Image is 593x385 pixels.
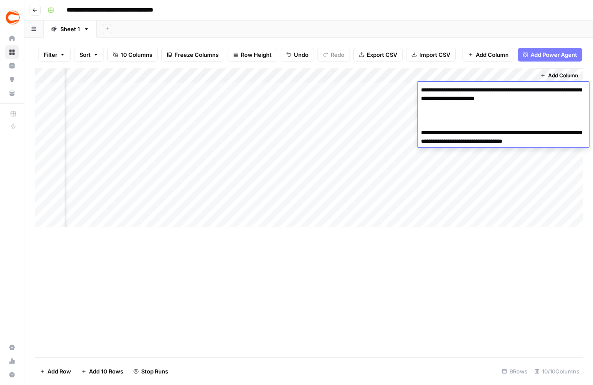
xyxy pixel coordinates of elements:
a: Usage [5,354,19,368]
a: Insights [5,59,19,73]
button: Add Row [35,364,76,378]
a: Opportunities [5,73,19,86]
a: Your Data [5,86,19,100]
a: Home [5,32,19,45]
span: Undo [294,50,308,59]
span: Stop Runs [141,367,168,376]
button: Help + Support [5,368,19,382]
div: Sheet 1 [60,25,80,33]
img: Covers Logo [5,10,21,25]
button: Import CSV [406,48,456,62]
a: Browse [5,45,19,59]
button: Freeze Columns [161,48,224,62]
button: 10 Columns [107,48,158,62]
button: Add Column [463,48,514,62]
button: Workspace: Covers [5,7,19,28]
span: Filter [44,50,57,59]
span: Import CSV [419,50,450,59]
a: Settings [5,341,19,354]
span: Row Height [241,50,272,59]
span: Add Power Agent [531,50,577,59]
span: Export CSV [367,50,397,59]
div: 10/10 Columns [531,364,583,378]
span: Add 10 Rows [89,367,123,376]
span: Redo [331,50,344,59]
span: Add Row [47,367,71,376]
button: Undo [281,48,314,62]
a: Sheet 1 [44,21,97,38]
span: Add Column [548,72,578,79]
button: Export CSV [353,48,403,62]
span: Freeze Columns [175,50,219,59]
span: Add Column [476,50,509,59]
button: Sort [74,48,104,62]
span: Sort [80,50,91,59]
button: Row Height [228,48,277,62]
button: Filter [38,48,71,62]
button: Add Power Agent [518,48,582,62]
button: Stop Runs [128,364,173,378]
span: 10 Columns [121,50,152,59]
button: Redo [317,48,350,62]
div: 9 Rows [498,364,531,378]
button: Add Column [537,70,581,81]
button: Add 10 Rows [76,364,128,378]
